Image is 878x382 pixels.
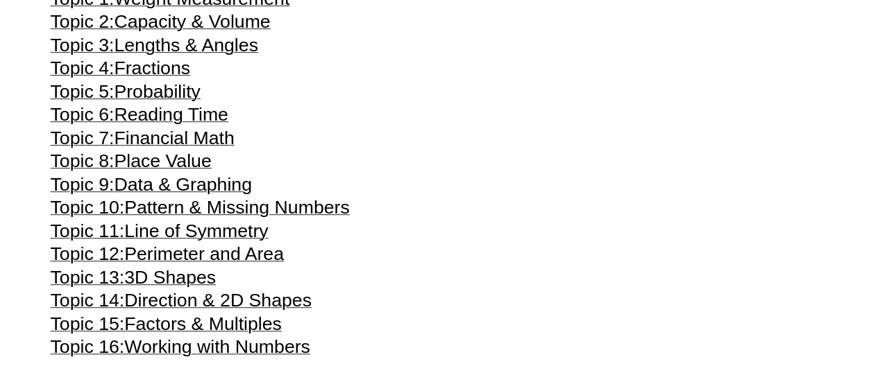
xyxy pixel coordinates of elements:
a: Topic 13:3D Shapes [51,273,217,287]
span: Topic 14: [51,290,125,311]
a: Topic 5:Probability [51,87,201,101]
span: Place Value [114,150,211,171]
span: Topic 15: [51,313,125,334]
a: Topic 3:Lengths & Angles [51,41,258,55]
span: Topic 16: [51,336,125,357]
a: Topic 6:Reading Time [51,110,228,124]
a: Topic 2:Capacity & Volume [51,17,271,31]
span: 3D Shapes [124,267,216,288]
span: Pattern & Missing Numbers [124,197,349,218]
span: Topic 10: [51,197,125,218]
span: Working with Numbers [124,336,310,357]
span: Perimeter and Area [124,243,284,264]
span: Topic 12: [51,243,125,264]
span: Data & Graphing [114,174,252,195]
a: Topic 11:Line of Symmetry [51,227,269,241]
span: Topic 7: [51,128,115,148]
span: Factors & Multiples [124,313,282,334]
span: Topic 6: [51,104,115,125]
span: Financial Math [114,128,234,148]
a: Topic 16:Working with Numbers [51,342,310,356]
span: Topic 3: [51,35,115,55]
a: Topic 8:Place Value [51,157,212,171]
a: Topic 7:Financial Math [51,134,235,148]
span: Capacity & Volume [114,11,270,32]
a: Topic 15:Factors & Multiples [51,320,282,333]
span: Topic 5: [51,81,115,102]
span: Topic 11: [51,220,125,241]
span: Topic 9: [51,174,115,195]
a: Topic 9:Data & Graphing [51,180,252,194]
span: Direction & 2D Shapes [124,290,312,311]
span: Topic 4: [51,58,115,78]
span: Line of Symmetry [124,220,268,241]
span: Topic 13: [51,267,125,288]
a: Topic 12:Perimeter and Area [51,250,284,263]
iframe: Chat Widget [647,225,878,382]
span: Topic 8: [51,150,115,171]
a: Topic 10:Pattern & Missing Numbers [51,203,350,217]
span: Lengths & Angles [114,35,258,55]
a: Topic 4:Fractions [51,64,191,78]
span: Topic 2: [51,11,115,32]
span: Fractions [114,58,190,78]
span: Probability [114,81,200,102]
a: Topic 14:Direction & 2D Shapes [51,296,312,310]
span: Reading Time [114,104,228,125]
